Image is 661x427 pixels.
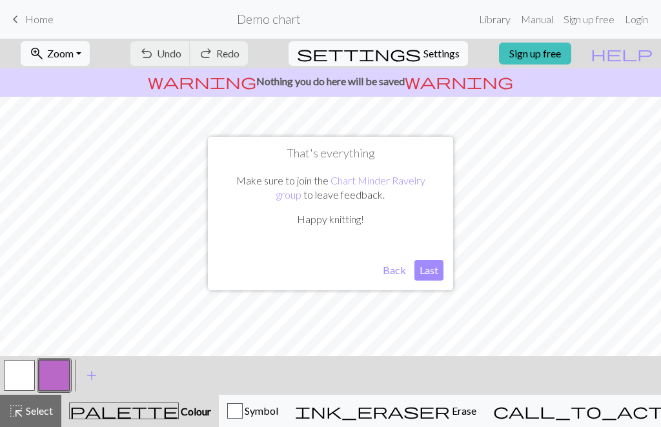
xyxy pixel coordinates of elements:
[237,12,301,26] h2: Demo chart
[516,6,558,32] a: Manual
[5,74,656,89] p: Nothing you do here will be saved
[29,45,45,63] span: zoom_in
[414,260,443,281] button: Last
[423,46,460,61] span: Settings
[287,395,485,427] button: Erase
[591,45,653,63] span: help
[21,41,90,66] button: Zoom
[224,212,437,226] p: Happy knitting!
[218,146,443,161] h1: That's everything
[276,174,425,201] a: Chart Minder Ravelry group
[224,174,437,203] p: Make sure to join the to leave feedback.
[8,8,54,30] a: Home
[84,366,99,384] span: add
[243,404,278,417] span: Symbol
[61,395,219,427] button: Colour
[8,402,24,420] span: highlight_alt
[70,402,178,420] span: palette
[297,46,421,61] i: Settings
[179,405,211,417] span: Colour
[25,13,54,25] span: Home
[405,72,513,90] span: warning
[499,43,571,65] a: Sign up free
[474,6,516,32] a: Library
[297,45,421,63] span: settings
[620,6,653,32] a: Login
[8,10,23,28] span: keyboard_arrow_left
[148,72,256,90] span: warning
[289,41,468,66] button: SettingsSettings
[378,260,411,281] button: Back
[208,137,453,290] div: That's everything
[219,395,287,427] button: Symbol
[295,402,450,420] span: ink_eraser
[24,404,53,417] span: Select
[450,404,476,417] span: Erase
[558,6,620,32] a: Sign up free
[47,47,74,59] span: Zoom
